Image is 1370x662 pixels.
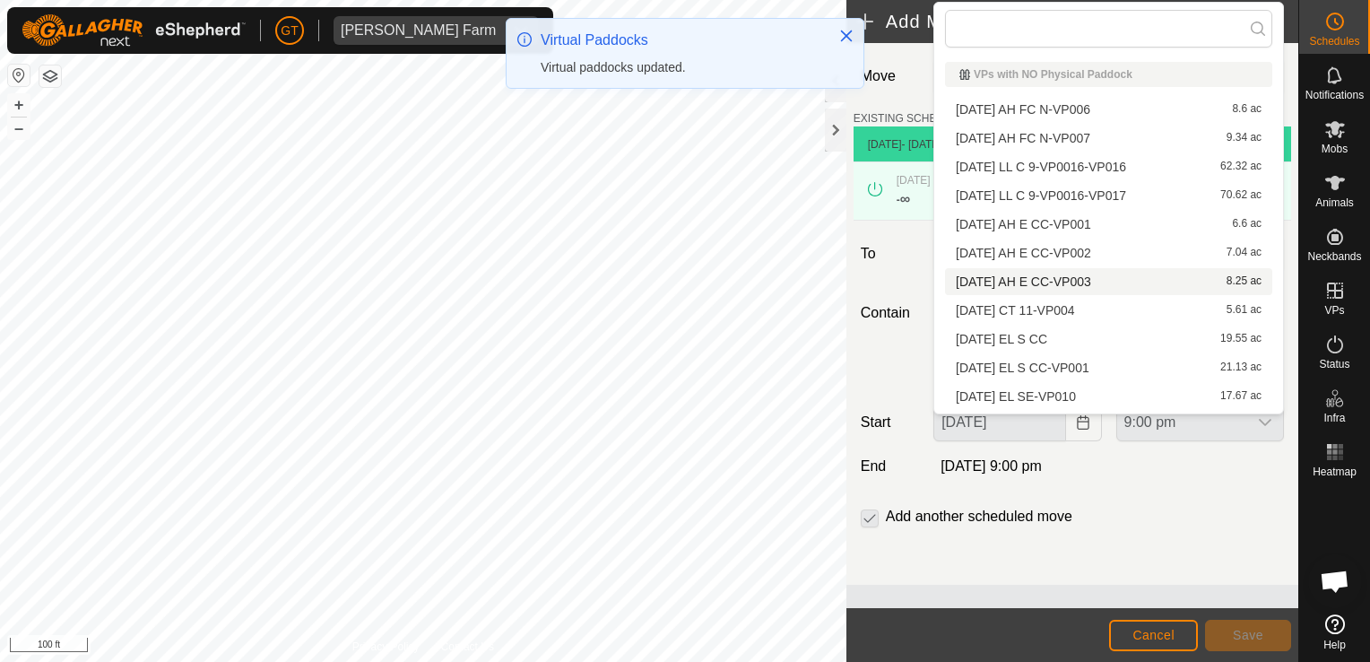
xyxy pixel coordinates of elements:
span: [DATE] AH E CC-VP002 [956,247,1091,259]
span: 8.6 ac [1232,103,1262,116]
span: 8.25 ac [1227,275,1262,288]
span: [DATE] AH FC N-VP006 [956,103,1090,116]
label: Move [854,57,926,96]
span: Schedules [1309,36,1359,47]
label: Contain [854,302,926,324]
div: Open chat [1308,554,1362,608]
span: [DATE] [868,138,902,151]
span: Mobs [1322,144,1348,154]
span: [DATE] LL C 9-VP0016-VP016 [956,161,1126,173]
span: 62.32 ac [1220,161,1262,173]
div: dropdown trigger [503,16,539,45]
span: 9.34 ac [1227,132,1262,144]
button: – [8,118,30,139]
label: Add another scheduled move [886,510,1072,524]
span: Notifications [1305,90,1364,100]
span: [DATE] CT 11-VP004 [956,304,1075,317]
button: Cancel [1109,620,1198,651]
span: 21.13 ac [1220,361,1262,374]
span: Help [1323,640,1346,650]
span: [DATE] AH E CC-VP001 [956,218,1091,231]
div: Virtual Paddocks [541,30,820,51]
span: 5.61 ac [1227,304,1262,317]
li: 2025-08-12 AH FC N-VP006 [945,96,1272,123]
a: Contact Us [441,639,494,655]
span: [DATE] 12:00 pm [897,174,978,187]
span: - [DATE] [902,138,942,151]
li: 2025-08-13 EL S CC-VP001 [945,354,1272,381]
div: - [897,188,910,210]
span: [DATE] EL S CC-VP001 [956,361,1089,374]
button: Close [834,23,859,48]
label: Start [854,412,926,433]
button: Choose Date [1066,404,1102,441]
button: Reset Map [8,65,30,86]
span: Save [1233,628,1263,642]
span: 19.55 ac [1220,333,1262,345]
span: VPs [1324,305,1344,316]
a: Help [1299,607,1370,658]
span: Thoren Farm [334,16,503,45]
a: Privacy Policy [352,639,420,655]
label: EXISTING SCHEDULES [854,110,973,126]
span: Animals [1315,197,1354,208]
span: 70.62 ac [1220,189,1262,202]
li: 2025-08-13 AH E CC-VP001 [945,211,1272,238]
span: 6.6 ac [1232,218,1262,231]
span: [DATE] AH E CC-VP003 [956,275,1091,288]
div: [PERSON_NAME] Farm [341,23,496,38]
li: 2025-08-13 AH E CC-VP003 [945,268,1272,295]
span: [DATE] LL C 9-VP0016-VP017 [956,189,1126,202]
li: 2025-08-13 CT 11-VP004 [945,297,1272,324]
span: Infra [1323,413,1345,423]
span: [DATE] EL S CC [956,333,1047,345]
span: [DATE] AH FC N-VP007 [956,132,1090,144]
li: 2025-08-12 AH FC N-VP007 [945,125,1272,152]
span: [DATE] 9:00 pm [941,458,1042,474]
li: 2025-08-13 LL C 9-VP0016-VP017 [945,182,1272,209]
span: 7.04 ac [1227,247,1262,259]
span: Status [1319,359,1349,370]
li: 2025-08-13 LL C 9-VP0016-VP016 [945,153,1272,180]
button: Map Layers [39,65,61,87]
li: 2025-08-13 EL S CC [945,326,1272,353]
span: Neckbands [1307,251,1361,262]
span: ∞ [900,191,910,206]
button: Save [1205,620,1291,651]
span: Cancel [1132,628,1175,642]
span: 17.67 ac [1220,390,1262,403]
img: Gallagher Logo [22,14,246,47]
span: Heatmap [1313,466,1357,477]
li: 2025-08-13 EL SE-VP011 [945,412,1272,439]
button: + [8,94,30,116]
li: 2025-08-13 AH E CC-VP002 [945,240,1272,266]
span: [DATE] EL SE-VP010 [956,390,1076,403]
label: To [854,235,926,273]
li: 2025-08-13 EL SE-VP010 [945,383,1272,410]
div: VPs with NO Physical Paddock [959,69,1258,80]
div: Virtual paddocks updated. [541,58,820,77]
span: GT [281,22,298,40]
label: End [854,456,926,477]
h2: Add Move [857,11,1209,32]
